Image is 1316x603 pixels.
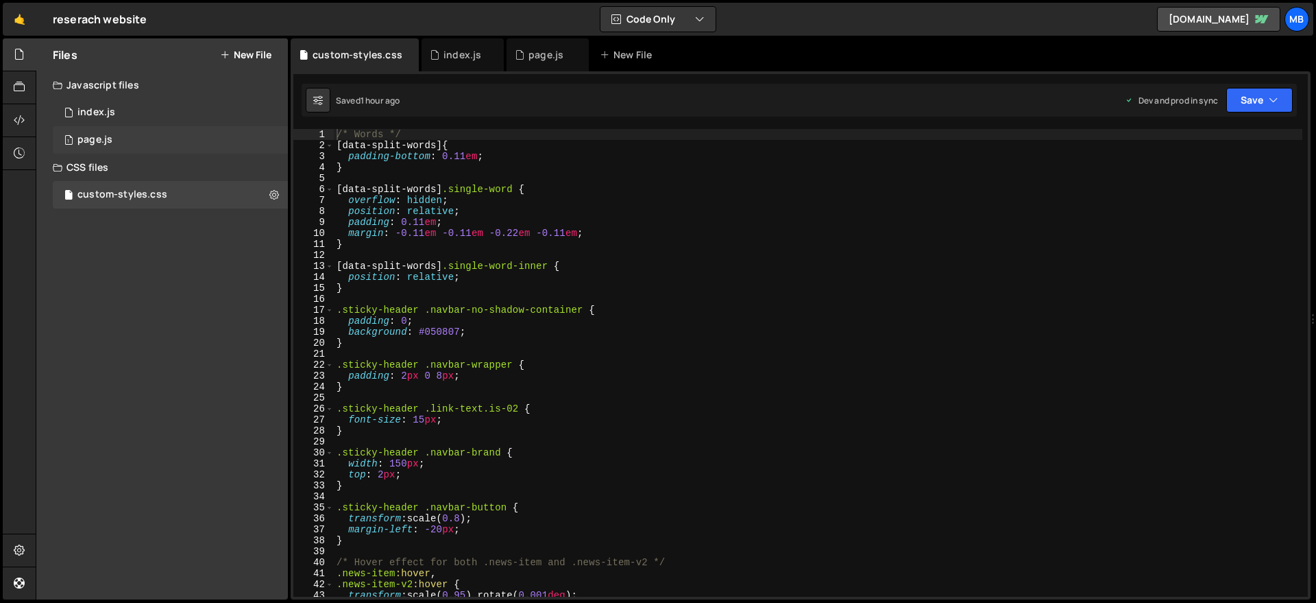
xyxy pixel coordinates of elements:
[293,173,334,184] div: 5
[77,134,112,146] div: page.js
[336,95,400,106] div: Saved
[293,327,334,338] div: 19
[293,491,334,502] div: 34
[77,189,167,201] div: custom-styles.css
[53,181,288,209] div: 10476/38631.css
[293,162,334,173] div: 4
[293,217,334,228] div: 9
[293,403,334,414] div: 26
[293,294,334,305] div: 16
[293,524,334,535] div: 37
[64,136,73,147] span: 1
[293,590,334,601] div: 43
[293,184,334,195] div: 6
[293,239,334,250] div: 11
[293,414,334,425] div: 27
[313,48,402,62] div: custom-styles.css
[293,436,334,447] div: 29
[293,381,334,392] div: 24
[528,48,563,62] div: page.js
[361,95,400,106] div: 1 hour ago
[293,195,334,206] div: 7
[293,359,334,370] div: 22
[53,47,77,62] h2: Files
[220,49,271,60] button: New File
[293,228,334,239] div: 10
[53,11,147,27] div: reserach website
[293,546,334,557] div: 39
[600,7,716,32] button: Code Only
[36,154,288,181] div: CSS files
[77,106,115,119] div: index.js
[293,206,334,217] div: 8
[293,140,334,151] div: 2
[293,502,334,513] div: 35
[293,480,334,491] div: 33
[293,250,334,261] div: 12
[293,283,334,294] div: 15
[1157,7,1280,32] a: [DOMAIN_NAME]
[293,370,334,381] div: 23
[293,535,334,546] div: 38
[293,272,334,283] div: 14
[1284,7,1309,32] a: MB
[36,71,288,99] div: Javascript files
[293,469,334,480] div: 32
[600,48,657,62] div: New File
[293,305,334,316] div: 17
[293,447,334,458] div: 30
[293,568,334,579] div: 41
[53,99,288,126] div: 10476/23765.js
[293,425,334,436] div: 28
[1226,88,1293,113] button: Save
[293,316,334,327] div: 18
[293,129,334,140] div: 1
[1125,95,1218,106] div: Dev and prod in sync
[293,392,334,403] div: 25
[293,151,334,162] div: 3
[443,48,481,62] div: index.js
[53,126,288,154] div: 10476/23772.js
[3,3,36,36] a: 🤙
[293,338,334,348] div: 20
[293,579,334,590] div: 42
[293,348,334,359] div: 21
[293,261,334,272] div: 13
[293,557,334,568] div: 40
[293,513,334,524] div: 36
[293,458,334,469] div: 31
